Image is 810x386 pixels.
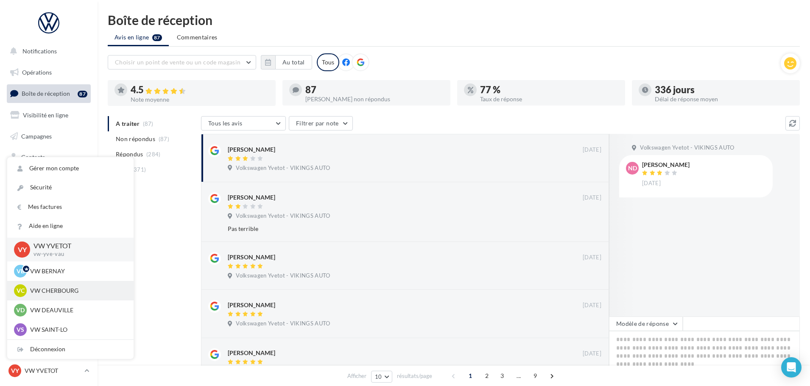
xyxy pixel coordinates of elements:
[228,193,275,202] div: [PERSON_NAME]
[116,135,155,143] span: Non répondus
[528,369,542,383] span: 9
[131,85,269,95] div: 4.5
[236,272,330,280] span: Volkswagen Yvetot - VIKINGS AUTO
[177,33,218,42] span: Commentaires
[583,146,601,154] span: [DATE]
[108,14,800,26] div: Boîte de réception
[512,369,525,383] span: ...
[305,96,444,102] div: [PERSON_NAME] non répondus
[261,55,312,69] button: Au total
[7,363,91,379] a: VY VW YVETOT
[131,97,269,103] div: Note moyenne
[146,151,161,158] span: (284)
[5,211,92,236] a: PLV et print personnalisable
[21,132,52,139] span: Campagnes
[5,169,92,187] a: Médiathèque
[17,325,24,334] span: VS
[228,253,275,261] div: [PERSON_NAME]
[108,55,256,69] button: Choisir un point de vente ou un code magasin
[609,317,683,331] button: Modèle de réponse
[7,197,134,217] a: Mes factures
[5,84,92,103] a: Boîte de réception87
[34,241,120,251] p: VW YVETOT
[5,64,92,81] a: Opérations
[305,85,444,94] div: 87
[115,58,240,66] span: Choisir un point de vente ou un code magasin
[7,178,134,197] a: Sécurité
[495,369,509,383] span: 3
[275,55,312,69] button: Au total
[228,349,275,357] div: [PERSON_NAME]
[17,286,25,295] span: VC
[655,85,793,94] div: 336 jours
[236,212,330,220] span: Volkswagen Yvetot - VIKINGS AUTO
[642,180,661,187] span: [DATE]
[34,250,120,258] p: vw-yve-vau
[78,91,87,97] div: 87
[17,267,25,275] span: VB
[5,240,92,265] a: Campagnes DataOnDemand
[781,357,802,378] div: Open Intercom Messenger
[583,194,601,202] span: [DATE]
[228,225,546,233] div: Pas terrible
[628,164,637,172] span: ND
[464,369,477,383] span: 1
[159,136,169,142] span: (87)
[22,47,57,55] span: Notifications
[317,53,339,71] div: Tous
[5,148,92,166] a: Contacts
[208,119,243,127] span: Tous les avis
[583,302,601,309] span: [DATE]
[23,111,68,119] span: Visibilité en ligne
[30,267,123,275] p: VW BERNAY
[480,96,618,102] div: Taux de réponse
[5,191,92,208] a: Calendrier
[347,372,366,380] span: Afficher
[289,116,353,131] button: Filtrer par note
[375,373,382,380] span: 10
[236,320,330,328] span: Volkswagen Yvetot - VIKINGS AUTO
[5,128,92,145] a: Campagnes
[642,162,690,168] div: [PERSON_NAME]
[30,306,123,314] p: VW DEAUVILLE
[480,85,618,94] div: 77 %
[228,301,275,309] div: [PERSON_NAME]
[640,144,734,152] span: Volkswagen Yvetot - VIKINGS AUTO
[201,116,286,131] button: Tous les avis
[7,217,134,236] a: Aide en ligne
[7,340,134,359] div: Déconnexion
[11,367,19,375] span: VY
[18,244,27,254] span: VY
[480,369,494,383] span: 2
[5,42,89,60] button: Notifications
[21,153,45,161] span: Contacts
[655,96,793,102] div: Délai de réponse moyen
[371,371,393,383] button: 10
[397,372,432,380] span: résultats/page
[236,164,330,172] span: Volkswagen Yvetot - VIKINGS AUTO
[16,306,25,314] span: VD
[583,254,601,261] span: [DATE]
[7,159,134,178] a: Gérer mon compte
[22,90,70,97] span: Boîte de réception
[583,350,601,358] span: [DATE]
[116,150,143,158] span: Répondus
[228,145,275,154] div: [PERSON_NAME]
[25,367,81,375] p: VW YVETOT
[5,106,92,124] a: Visibilité en ligne
[30,325,123,334] p: VW SAINT-LO
[30,286,123,295] p: VW CHERBOURG
[132,166,146,173] span: (371)
[22,69,52,76] span: Opérations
